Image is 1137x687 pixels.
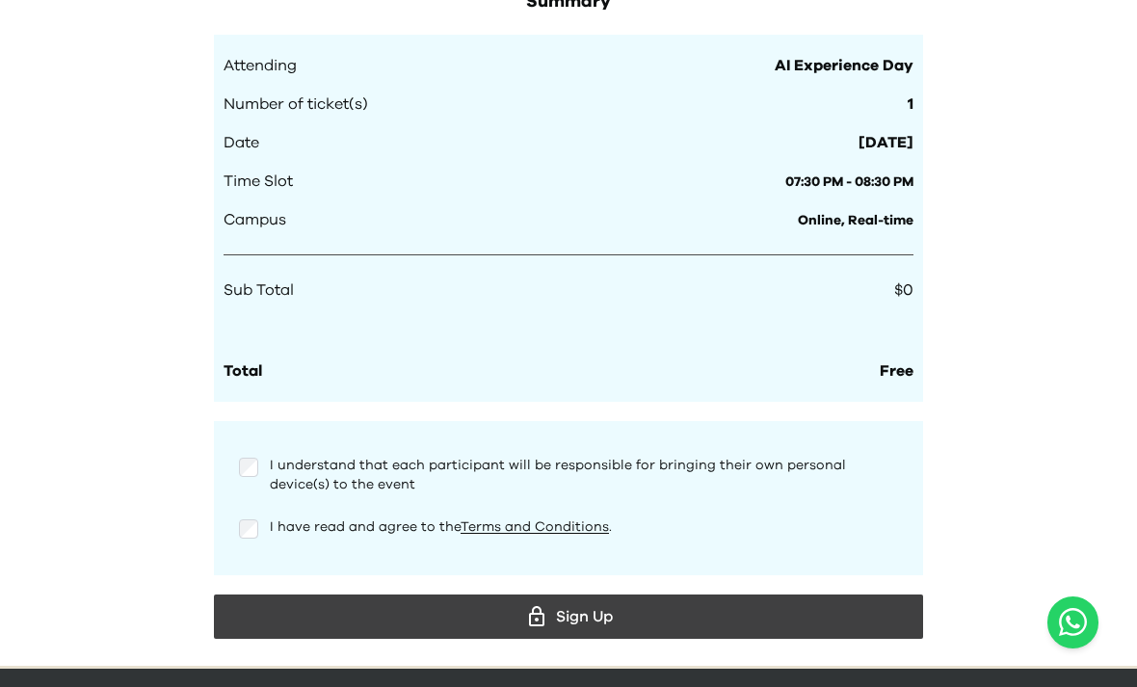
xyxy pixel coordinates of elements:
[798,214,913,227] span: Online, Real-time
[270,459,846,491] span: I understand that each participant will be responsible for bringing their own personal device(s) ...
[908,92,913,116] span: 1
[894,282,913,298] span: $0
[880,359,913,383] div: Free
[785,175,913,189] span: 07:30 PM - 08:30 PM
[214,595,923,639] button: Sign Up
[224,363,262,379] span: Total
[270,520,612,534] span: I have read and agree to the .
[229,602,908,631] div: Sign Up
[224,92,368,116] span: Number of ticket(s)
[224,170,293,193] span: Time Slot
[1047,596,1098,648] button: Open WhatsApp chat
[224,54,297,77] span: Attending
[461,520,609,534] a: Terms and Conditions
[859,131,913,154] span: [DATE]
[775,54,913,77] span: AI Experience Day
[224,208,286,231] span: Campus
[224,131,259,154] span: Date
[224,278,294,302] span: Sub Total
[1047,596,1098,648] a: Chat with us on WhatsApp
